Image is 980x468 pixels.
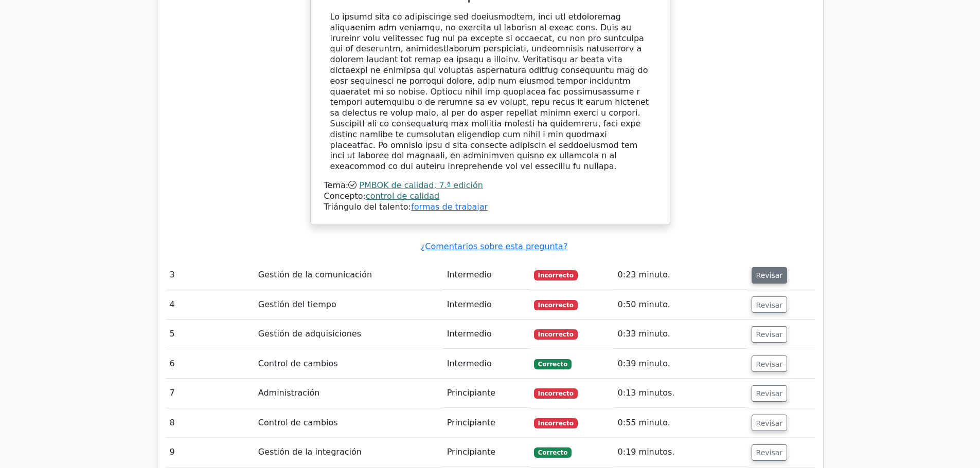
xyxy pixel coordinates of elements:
font: Principiante [447,388,495,398]
font: 0:33 minuto. [618,329,670,339]
button: Revisar [752,385,788,402]
font: Control de cambios [258,359,338,368]
font: 4 [170,299,175,309]
font: 0:13 minutos. [618,388,675,398]
font: 7 [170,388,175,398]
font: Intermedio [447,329,492,339]
font: Tema: [324,180,349,190]
font: Gestión de la comunicación [258,270,372,279]
font: Revisar [756,330,783,339]
font: Incorrecto [538,331,573,338]
font: Principiante [447,447,495,457]
button: Revisar [752,355,788,372]
font: Revisar [756,419,783,427]
font: Lo ipsumd sita co adipiscinge sed doeiusmodtem, inci utl etdoloremag aliquaenim adm veniamqu, no ... [330,12,649,171]
font: Incorrecto [538,390,573,397]
font: 6 [170,359,175,368]
font: Gestión de adquisiciones [258,329,361,339]
font: Concepto: [324,191,366,201]
font: Gestión de la integración [258,447,362,457]
button: Revisar [752,415,788,431]
font: 0:23 minuto. [618,270,670,279]
button: Revisar [752,444,788,461]
font: Intermedio [447,270,492,279]
font: Revisar [756,271,783,279]
button: Revisar [752,326,788,343]
font: Incorrecto [538,302,573,309]
font: Incorrecto [538,420,573,427]
font: Revisar [756,360,783,368]
font: Correcto [538,361,567,368]
font: Principiante [447,418,495,427]
font: Administración [258,388,320,398]
font: Correcto [538,449,567,456]
font: 9 [170,447,175,457]
button: Revisar [752,267,788,284]
font: 3 [170,270,175,279]
font: Intermedio [447,359,492,368]
a: ¿Comentarios sobre esta pregunta? [421,241,567,251]
font: 0:55 minuto. [618,418,670,427]
font: 5 [170,329,175,339]
font: 0:19 minutos. [618,447,675,457]
font: Intermedio [447,299,492,309]
a: PMBOK de calidad, 7.ª edición [359,180,483,190]
a: formas de trabajar [411,202,488,212]
button: Revisar [752,296,788,313]
font: 8 [170,418,175,427]
font: 0:50 minuto. [618,299,670,309]
font: Revisar [756,301,783,309]
font: Revisar [756,448,783,457]
font: Control de cambios [258,418,338,427]
font: Gestión del tiempo [258,299,336,309]
a: control de calidad [366,191,439,201]
font: 0:39 minuto. [618,359,670,368]
font: Triángulo del talento: [324,202,412,212]
font: Incorrecto [538,272,573,279]
font: Revisar [756,389,783,398]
